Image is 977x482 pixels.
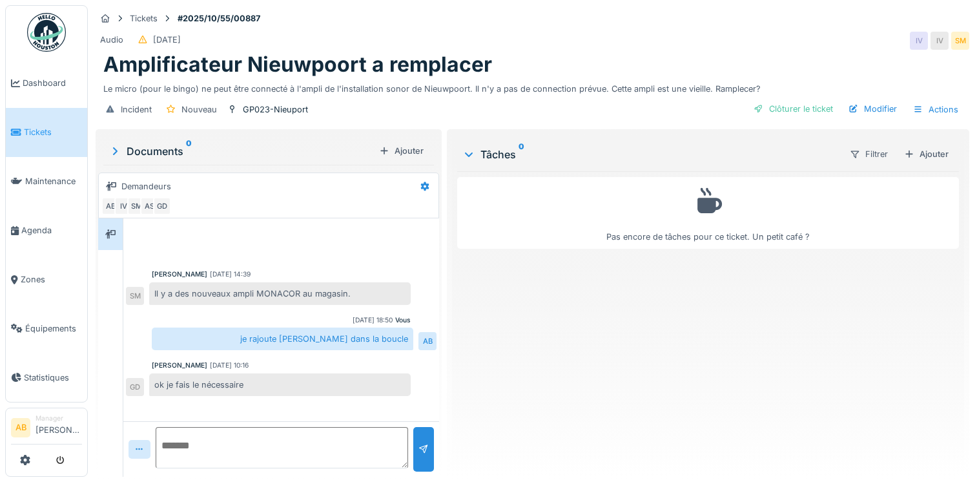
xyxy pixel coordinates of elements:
[462,147,839,162] div: Tâches
[121,103,152,116] div: Incident
[140,197,158,215] div: AS
[152,361,207,370] div: [PERSON_NAME]
[418,332,437,350] div: AB
[6,206,87,255] a: Agenda
[899,145,954,163] div: Ajouter
[36,414,82,423] div: Manager
[25,175,82,187] span: Maintenance
[21,224,82,236] span: Agenda
[152,269,207,279] div: [PERSON_NAME]
[519,147,524,162] sup: 0
[126,287,144,305] div: SM
[907,100,964,119] div: Actions
[186,143,192,159] sup: 0
[153,34,181,46] div: [DATE]
[149,282,411,305] div: Il y a des nouveaux ampli MONACOR au magasin.
[11,418,30,437] li: AB
[24,372,82,384] span: Statistiques
[126,378,144,396] div: GD
[130,12,158,25] div: Tickets
[353,315,393,325] div: [DATE] 18:50
[21,273,82,286] span: Zones
[6,157,87,206] a: Maintenance
[172,12,265,25] strong: #2025/10/55/00887
[466,183,951,243] div: Pas encore de tâches pour ce ticket. Un petit café ?
[27,13,66,52] img: Badge_color-CXgf-gQk.svg
[931,32,949,50] div: IV
[844,145,894,163] div: Filtrer
[6,304,87,353] a: Équipements
[152,328,413,350] div: je rajoute [PERSON_NAME] dans la boucle
[121,180,171,193] div: Demandeurs
[25,322,82,335] span: Équipements
[395,315,411,325] div: Vous
[210,269,251,279] div: [DATE] 14:39
[127,197,145,215] div: SM
[748,100,838,118] div: Clôturer le ticket
[910,32,928,50] div: IV
[23,77,82,89] span: Dashboard
[101,197,119,215] div: AB
[243,103,308,116] div: GP023-Nieuport
[100,34,123,46] div: Audio
[11,414,82,445] a: AB Manager[PERSON_NAME]
[36,414,82,441] li: [PERSON_NAME]
[24,126,82,138] span: Tickets
[6,353,87,402] a: Statistiques
[6,255,87,304] a: Zones
[108,143,374,159] div: Documents
[6,59,87,108] a: Dashboard
[6,108,87,157] a: Tickets
[103,52,492,77] h1: Amplificateur Nieuwpoort a remplacer
[103,78,962,95] div: Le micro (pour le bingo) ne peut être connecté à l'ampli de l'installation sonor de Nieuwpoort. I...
[843,100,902,118] div: Modifier
[114,197,132,215] div: IV
[951,32,969,50] div: SM
[210,361,249,370] div: [DATE] 10:16
[181,103,217,116] div: Nouveau
[149,373,411,396] div: ok je fais le nécessaire
[374,142,429,160] div: Ajouter
[153,197,171,215] div: GD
